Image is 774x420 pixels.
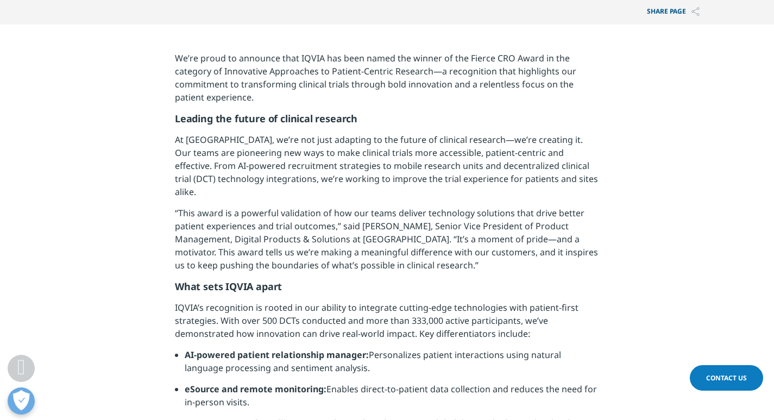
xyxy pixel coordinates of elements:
a: Contact Us [690,365,763,391]
li: Enables direct-to-patient data collection and reduces the need for in-person visits. [185,383,599,417]
p: IQVIA’s recognition is rooted in our ability to integrate cutting-edge technologies with patient-... [175,301,599,348]
p: At [GEOGRAPHIC_DATA], we’re not just adapting to the future of clinical research—we’re creating i... [175,133,599,206]
img: Share PAGE [691,7,700,16]
strong: What sets IQVIA apart [175,280,282,293]
p: “This award is a powerful validation of how our teams deliver technology solutions that drive bet... [175,206,599,280]
li: Personalizes patient interactions using natural language processing and sentiment analysis. [185,348,599,383]
strong: AI-powered patient relationship manager: [185,349,369,361]
span: Contact Us [706,373,747,383]
strong: eSource and remote monitoring: [185,383,326,395]
button: Open Preferences [8,387,35,415]
p: We’re proud to announce that IQVIA has been named the winner of the Fierce CRO Award in the categ... [175,52,599,112]
strong: Leading the future of clinical research [175,112,357,125]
